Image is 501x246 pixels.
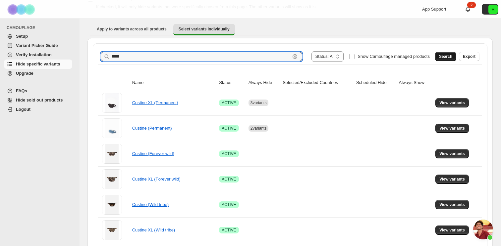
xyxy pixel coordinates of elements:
[7,25,75,30] span: CAMOUFLAGE
[222,177,236,182] span: ACTIVE
[492,7,494,11] text: R
[4,32,72,41] a: Setup
[222,100,236,105] span: ACTIVE
[354,75,397,90] th: Scheduled Hide
[16,34,28,39] span: Setup
[397,75,433,90] th: Always Show
[91,24,172,34] button: Apply to variants across all products
[179,26,230,32] span: Select variants individually
[16,107,30,112] span: Logout
[217,75,246,90] th: Status
[281,75,354,90] th: Selected/Excluded Countries
[439,151,465,156] span: View variants
[435,225,469,235] button: View variants
[16,61,60,66] span: Hide specific variants
[4,50,72,60] a: Verify Installation
[16,88,27,93] span: FAQs
[4,41,72,50] a: Variant Picker Guide
[435,98,469,107] button: View variants
[463,54,475,59] span: Export
[482,4,498,15] button: Avatar with initials R
[439,54,452,59] span: Search
[130,75,217,90] th: Name
[132,202,169,207] a: Custine (Wild tribe)
[473,220,493,239] div: Ouvrir le chat
[435,124,469,133] button: View variants
[435,175,469,184] button: View variants
[222,126,236,131] span: ACTIVE
[4,69,72,78] a: Upgrade
[16,43,58,48] span: Variant Picker Guide
[16,98,63,102] span: Hide sold out products
[422,7,446,12] span: App Support
[132,100,178,105] a: Custine XL (Permanent)
[132,151,174,156] a: Custine (Forever wild)
[439,177,465,182] span: View variants
[439,100,465,105] span: View variants
[250,101,267,105] span: 3 variants
[435,149,469,158] button: View variants
[132,177,181,182] a: Custine XL (Forever wild)
[292,53,298,60] button: Clear
[97,26,167,32] span: Apply to variants across all products
[459,52,479,61] button: Export
[132,227,175,232] a: Custine XL (Wild tribe)
[250,126,267,131] span: 2 variants
[4,86,72,96] a: FAQs
[16,71,33,76] span: Upgrade
[222,227,236,233] span: ACTIVE
[465,6,471,13] a: 2
[16,52,52,57] span: Verify Installation
[439,202,465,207] span: View variants
[439,227,465,233] span: View variants
[4,105,72,114] a: Logout
[439,126,465,131] span: View variants
[173,24,235,35] button: Select variants individually
[4,60,72,69] a: Hide specific variants
[222,151,236,156] span: ACTIVE
[435,52,456,61] button: Search
[132,126,172,131] a: Custine (Permanent)
[358,54,430,59] span: Show Camouflage managed products
[488,5,498,14] span: Avatar with initials R
[4,96,72,105] a: Hide sold out products
[5,0,38,19] img: Camouflage
[467,2,476,8] div: 2
[435,200,469,209] button: View variants
[222,202,236,207] span: ACTIVE
[247,75,281,90] th: Always Hide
